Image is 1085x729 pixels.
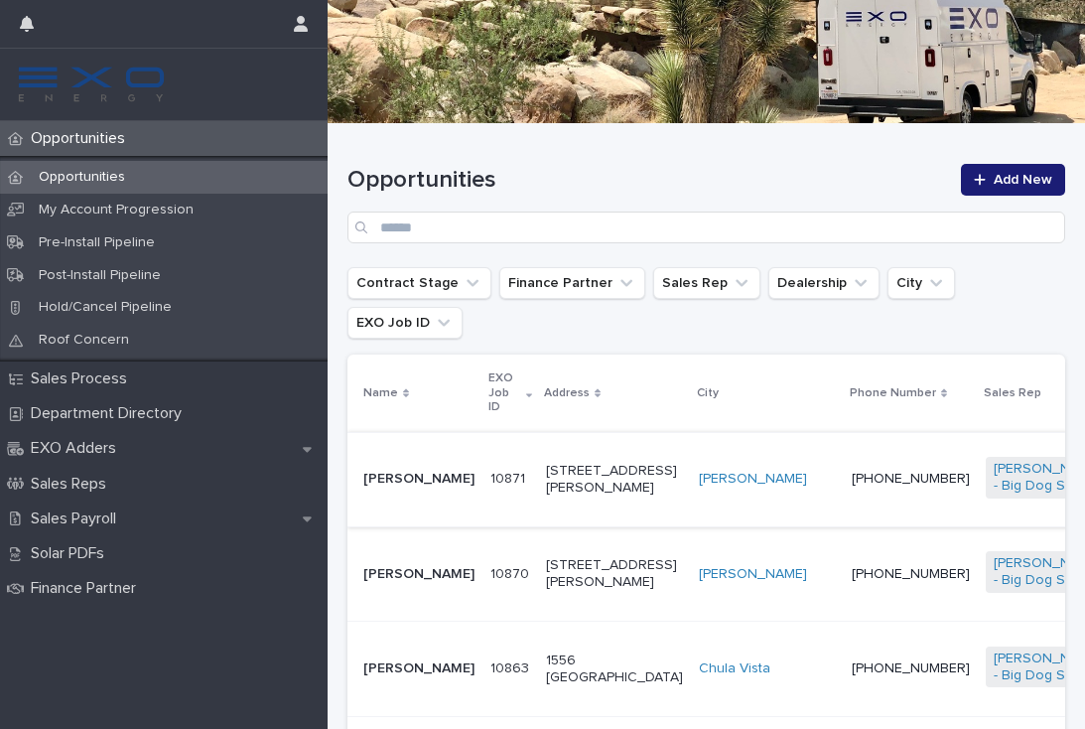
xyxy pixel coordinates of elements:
[850,382,936,404] p: Phone Number
[347,307,463,339] button: EXO Job ID
[499,267,645,299] button: Finance Partner
[23,169,141,186] p: Opportunities
[363,660,475,677] p: [PERSON_NAME]
[699,471,807,488] a: [PERSON_NAME]
[994,173,1052,187] span: Add New
[546,653,683,686] p: 1556 [GEOGRAPHIC_DATA]
[852,661,970,675] a: [PHONE_NUMBER]
[16,65,167,104] img: FKS5r6ZBThi8E5hshIGi
[23,475,122,494] p: Sales Reps
[653,267,760,299] button: Sales Rep
[23,234,171,251] p: Pre-Install Pipeline
[23,202,209,219] p: My Account Progression
[490,562,533,583] p: 10870
[488,367,521,418] p: EXO Job ID
[23,579,152,598] p: Finance Partner
[363,471,475,488] p: [PERSON_NAME]
[347,166,949,195] h1: Opportunities
[490,467,529,488] p: 10871
[23,544,120,563] p: Solar PDFs
[697,382,719,404] p: City
[23,404,198,423] p: Department Directory
[23,299,188,316] p: Hold/Cancel Pipeline
[852,567,970,581] a: [PHONE_NUMBER]
[984,382,1041,404] p: Sales Rep
[23,510,132,528] p: Sales Payroll
[699,660,770,677] a: Chula Vista
[887,267,955,299] button: City
[347,212,1065,243] input: Search
[699,566,807,583] a: [PERSON_NAME]
[961,164,1065,196] a: Add New
[23,129,141,148] p: Opportunities
[544,382,590,404] p: Address
[768,267,880,299] button: Dealership
[363,566,475,583] p: [PERSON_NAME]
[347,267,491,299] button: Contract Stage
[546,463,683,497] p: [STREET_ADDRESS][PERSON_NAME]
[23,267,177,284] p: Post-Install Pipeline
[852,472,970,486] a: [PHONE_NUMBER]
[23,332,145,349] p: Roof Concern
[23,439,132,458] p: EXO Adders
[546,557,683,591] p: [STREET_ADDRESS][PERSON_NAME]
[23,369,143,388] p: Sales Process
[490,656,533,677] p: 10863
[363,382,398,404] p: Name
